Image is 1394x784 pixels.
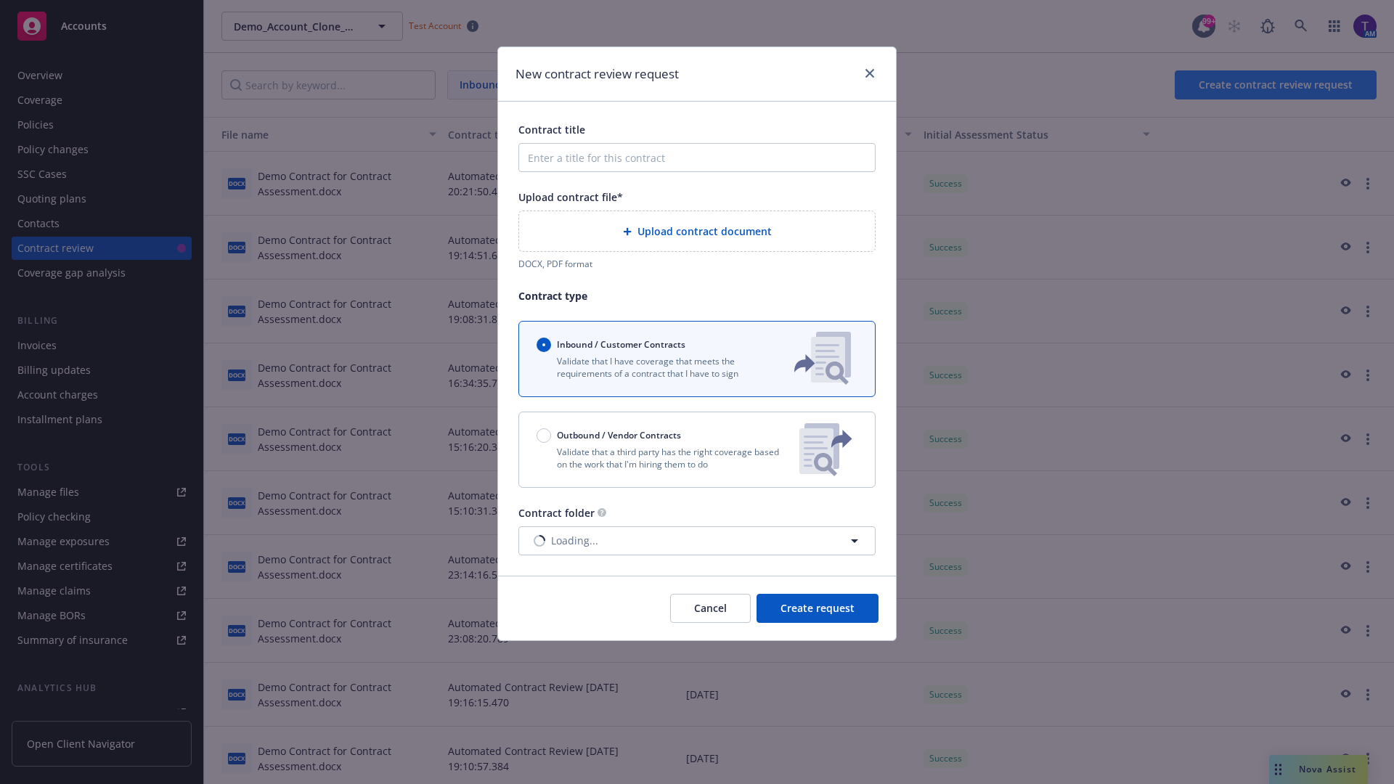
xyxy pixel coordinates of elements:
[757,594,879,623] button: Create request
[557,429,681,441] span: Outbound / Vendor Contracts
[551,533,598,548] span: Loading...
[518,288,876,303] p: Contract type
[518,506,595,520] span: Contract folder
[518,526,876,555] button: Loading...
[518,211,876,252] div: Upload contract document
[694,601,727,615] span: Cancel
[637,224,772,239] span: Upload contract document
[861,65,879,82] a: close
[537,355,770,380] p: Validate that I have coverage that meets the requirements of a contract that I have to sign
[780,601,855,615] span: Create request
[518,321,876,397] button: Inbound / Customer ContractsValidate that I have coverage that meets the requirements of a contra...
[518,123,585,136] span: Contract title
[557,338,685,351] span: Inbound / Customer Contracts
[537,428,551,443] input: Outbound / Vendor Contracts
[518,143,876,172] input: Enter a title for this contract
[518,258,876,270] div: DOCX, PDF format
[518,412,876,488] button: Outbound / Vendor ContractsValidate that a third party has the right coverage based on the work t...
[518,190,623,204] span: Upload contract file*
[537,338,551,352] input: Inbound / Customer Contracts
[537,446,788,470] p: Validate that a third party has the right coverage based on the work that I'm hiring them to do
[670,594,751,623] button: Cancel
[515,65,679,83] h1: New contract review request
